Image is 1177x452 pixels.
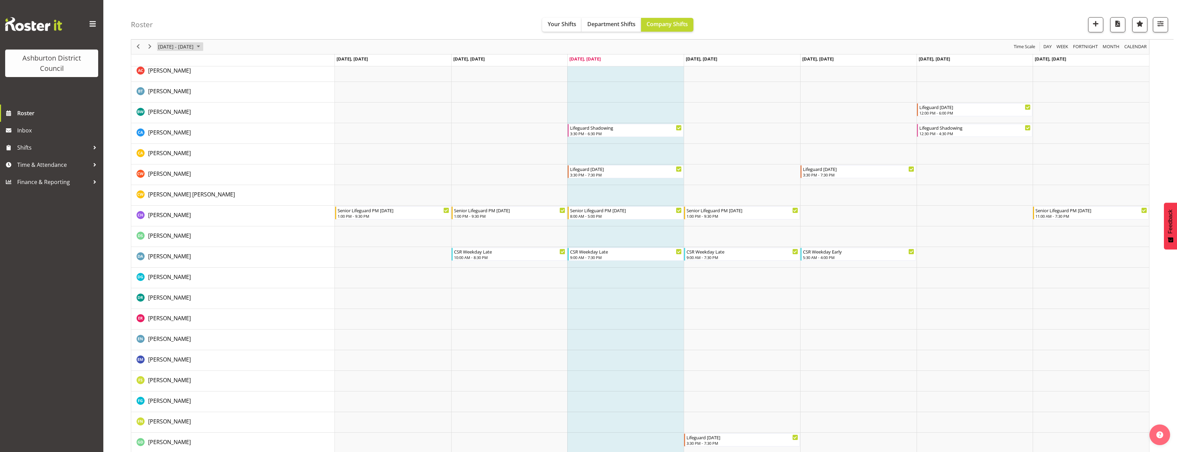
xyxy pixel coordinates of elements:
td: Caleb Armstrong resource [131,123,335,144]
td: Bailey Tait resource [131,82,335,103]
span: [DATE], [DATE] [1035,56,1066,62]
div: 1:00 PM - 9:30 PM [686,213,798,219]
button: Highlight an important date within the roster. [1132,17,1147,32]
a: [PERSON_NAME] [148,211,191,219]
div: Senior Lifeguard PM [DATE] [1035,207,1147,214]
div: Lifeguard [DATE] [686,434,798,441]
span: Company Shifts [647,20,688,28]
div: Deborah Anderson"s event - CSR Weekday Late Begin From Wednesday, October 8, 2025 at 9:00:00 AM G... [568,248,683,261]
div: CSR Weekday Early [803,248,915,255]
div: Senior Lifeguard PM [DATE] [338,207,449,214]
div: Deborah Anderson"s event - CSR Weekday Late Begin From Thursday, October 9, 2025 at 9:00:00 AM GM... [684,248,800,261]
span: [PERSON_NAME] [148,314,191,322]
td: Cathleen Anderson resource [131,144,335,164]
a: [PERSON_NAME] [148,417,191,426]
span: [PERSON_NAME] [PERSON_NAME] [148,191,235,198]
span: Your Shifts [548,20,576,28]
a: [PERSON_NAME] [PERSON_NAME] [148,190,235,198]
div: CSR Weekday Late [686,248,798,255]
div: 9:00 AM - 7:30 PM [570,255,682,260]
div: Caleb Armstrong"s event - Lifeguard Shadowing Begin From Saturday, October 11, 2025 at 12:30:00 P... [917,124,1033,137]
div: 12:30 PM - 4:30 PM [919,131,1031,136]
td: Bella Wilson resource [131,103,335,123]
span: [DATE], [DATE] [919,56,950,62]
div: Senior Lifeguard PM [DATE] [454,207,566,214]
button: Next [145,43,155,51]
div: 3:30 PM - 7:30 PM [686,440,798,446]
div: Charlotte Hydes"s event - Senior Lifeguard PM Wednesday Begin From Wednesday, October 8, 2025 at ... [568,206,683,219]
button: Add a new shift [1088,17,1103,32]
div: Charlotte Hydes"s event - Senior Lifeguard PM Thursday Begin From Thursday, October 9, 2025 at 1:... [684,206,800,219]
div: Ashburton District Council [12,53,91,74]
div: CSR Weekday Late [570,248,682,255]
td: Ashton Cromie resource [131,61,335,82]
span: [DATE], [DATE] [802,56,834,62]
span: calendar [1124,43,1147,51]
a: [PERSON_NAME] [148,438,191,446]
span: Roster [17,108,100,118]
div: 3:30 PM - 6:30 PM [570,131,682,136]
div: Charlie Wilson"s event - Lifeguard Wednesday Begin From Wednesday, October 8, 2025 at 3:30:00 PM ... [568,165,683,178]
div: 1:00 PM - 9:30 PM [454,213,566,219]
td: Charlotte Bota Wilson resource [131,185,335,206]
div: Lifeguard Shadowing [570,124,682,131]
td: Charlotte Hydes resource [131,206,335,226]
div: Deborah Anderson"s event - CSR Weekday Late Begin From Tuesday, October 7, 2025 at 10:00:00 AM GM... [452,248,567,261]
span: [DATE], [DATE] [453,56,485,62]
div: CSR Weekday Late [454,248,566,255]
div: Charlotte Hydes"s event - Senior Lifeguard PM Sunday Begin From Sunday, October 12, 2025 at 11:00... [1033,206,1149,219]
span: Department Shifts [587,20,636,28]
td: Fahima Safi resource [131,371,335,391]
a: [PERSON_NAME] [148,397,191,405]
img: Rosterit website logo [5,17,62,31]
a: [PERSON_NAME] [148,314,191,322]
td: Charlie Wilson resource [131,164,335,185]
a: [PERSON_NAME] [148,66,191,75]
a: [PERSON_NAME] [148,232,191,240]
div: 5:30 AM - 4:00 PM [803,255,915,260]
span: Finance & Reporting [17,177,90,187]
span: Month [1102,43,1120,51]
a: [PERSON_NAME] [148,170,191,178]
span: Time Scale [1013,43,1036,51]
span: Inbox [17,125,100,136]
a: [PERSON_NAME] [148,108,191,116]
button: Your Shifts [542,18,582,32]
button: Timeline Day [1042,43,1053,51]
div: Caleb Armstrong"s event - Lifeguard Shadowing Begin From Wednesday, October 8, 2025 at 3:30:00 PM... [568,124,683,137]
button: Feedback - Show survey [1164,203,1177,249]
td: Felix Glasner resource [131,391,335,412]
span: [DATE], [DATE] [686,56,717,62]
div: 9:00 AM - 7:30 PM [686,255,798,260]
a: [PERSON_NAME] [148,335,191,343]
button: Month [1123,43,1148,51]
a: [PERSON_NAME] [148,252,191,260]
span: [DATE], [DATE] [337,56,368,62]
div: Bella Wilson"s event - Lifeguard Saturday Begin From Saturday, October 11, 2025 at 12:00:00 PM GM... [917,103,1033,116]
a: [PERSON_NAME] [148,355,191,364]
div: 8:00 AM - 5:00 PM [570,213,682,219]
button: Fortnight [1072,43,1099,51]
a: [PERSON_NAME] [148,149,191,157]
div: October 06 - 12, 2025 [156,40,204,54]
div: Deborah Anderson"s event - CSR Weekday Early Begin From Friday, October 10, 2025 at 5:30:00 AM GM... [801,248,916,261]
button: Download a PDF of the roster according to the set date range. [1110,17,1125,32]
img: help-xxl-2.png [1156,431,1163,438]
div: Lifeguard Shadowing [919,124,1031,131]
div: 10:00 AM - 8:30 PM [454,255,566,260]
div: 3:30 PM - 7:30 PM [570,172,682,177]
td: Darlene Parlane resource [131,226,335,247]
span: [PERSON_NAME] [148,129,191,136]
a: [PERSON_NAME] [148,293,191,302]
button: October 2025 [157,43,203,51]
td: Ela Reyes resource [131,309,335,330]
td: Ellen McManus resource [131,330,335,350]
span: [DATE] - [DATE] [157,43,194,51]
a: [PERSON_NAME] [148,87,191,95]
